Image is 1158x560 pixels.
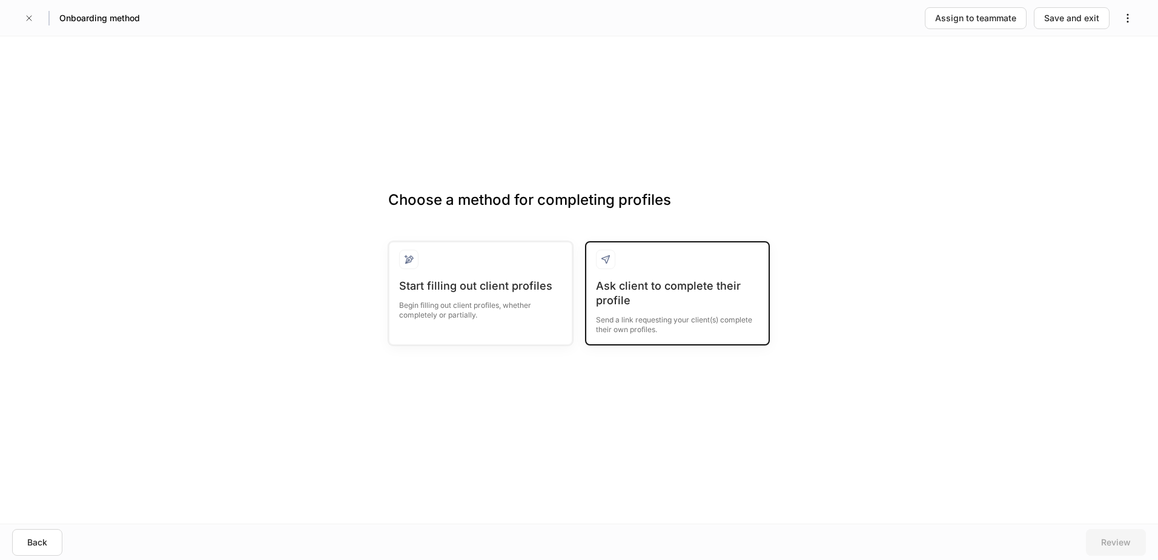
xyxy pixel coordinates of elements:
[27,536,47,548] div: Back
[1101,536,1131,548] div: Review
[1034,7,1110,29] button: Save and exit
[399,293,562,320] div: Begin filling out client profiles, whether completely or partially.
[59,12,140,24] h5: Onboarding method
[12,529,62,556] button: Back
[1044,12,1099,24] div: Save and exit
[925,7,1027,29] button: Assign to teammate
[596,279,759,308] div: Ask client to complete their profile
[1086,529,1146,556] button: Review
[596,308,759,335] div: Send a link requesting your client(s) complete their own profiles.
[935,12,1016,24] div: Assign to teammate
[399,279,562,293] div: Start filling out client profiles
[388,190,770,229] h3: Choose a method for completing profiles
